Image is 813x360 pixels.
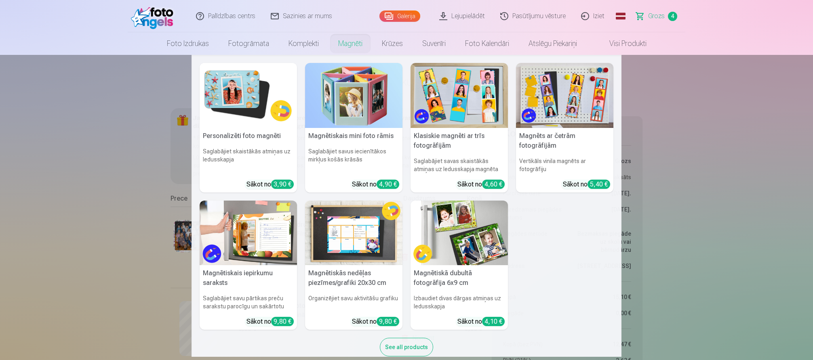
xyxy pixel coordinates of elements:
h5: Klasiskie magnēti ar trīs fotogrāfijām [411,128,508,154]
a: Klasiskie magnēti ar trīs fotogrāfijāmKlasiskie magnēti ar trīs fotogrāfijāmSaglabājiet savas ska... [411,63,508,193]
div: See all products [380,338,433,356]
span: 4 [668,12,677,21]
a: Atslēgu piekariņi [519,32,587,55]
a: Krūzes [372,32,413,55]
div: 9,80 € [271,317,294,326]
div: 5,40 € [588,180,610,189]
a: Magnēti [329,32,372,55]
a: Komplekti [279,32,329,55]
h5: Personalizēti foto magnēti [200,128,297,144]
a: Magnēts ar četrām fotogrāfijāmMagnēts ar četrām fotogrāfijāmVertikāls vinila magnēts ar fotogrāfi... [516,63,613,193]
a: Magnētiskā dubultā fotogrāfija 6x9 cmMagnētiskā dubultā fotogrāfija 6x9 cmIzbaudiet divas dārgas ... [411,201,508,330]
h6: Organizējiet savu aktivitāšu grafiku [305,291,402,314]
h5: Magnēts ar četrām fotogrāfijām [516,128,613,154]
h6: Saglabājiet skaistākās atmiņas uz ledusskapja [200,144,297,176]
h6: Saglabājiet savas skaistākās atmiņas uz ledusskapja magnēta [411,154,508,176]
a: Magnētiskās nedēļas piezīmes/grafiki 20x30 cmMagnētiskās nedēļas piezīmes/grafiki 20x30 cmOrganiz... [305,201,402,330]
h5: Magnētiskās nedēļas piezīmes/grafiki 20x30 cm [305,265,402,291]
a: Personalizēti foto magnētiPersonalizēti foto magnētiSaglabājiet skaistākās atmiņas uz ledusskapja... [200,63,297,193]
h5: Magnētiskais mini foto rāmis [305,128,402,144]
a: Visi produkti [587,32,656,55]
div: Sākot no [246,317,294,327]
a: See all products [380,342,433,351]
a: Galerija [379,10,420,22]
h6: Vertikāls vinila magnēts ar fotogrāfiju [516,154,613,176]
img: Personalizēti foto magnēti [200,63,297,128]
div: Sākot no [352,317,399,327]
img: Klasiskie magnēti ar trīs fotogrāfijām [411,63,508,128]
img: Magnētiskā dubultā fotogrāfija 6x9 cm [411,201,508,266]
a: Foto kalendāri [455,32,519,55]
h6: Saglabājiet savu pārtikas preču sarakstu parocīgu un sakārtotu [200,291,297,314]
a: Foto izdrukas [157,32,219,55]
div: 4,10 € [482,317,505,326]
a: Magnētiskais iepirkumu sarakstsMagnētiskais iepirkumu sarakstsSaglabājiet savu pārtikas preču sar... [200,201,297,330]
h5: Magnētiskā dubultā fotogrāfija 6x9 cm [411,265,508,291]
div: 3,90 € [271,180,294,189]
div: Sākot no [246,180,294,189]
div: 9,80 € [377,317,399,326]
img: Magnētiskās nedēļas piezīmes/grafiki 20x30 cm [305,201,402,266]
img: /fa1 [131,3,177,29]
div: Sākot no [563,180,610,189]
div: 4,60 € [482,180,505,189]
div: Sākot no [352,180,399,189]
img: Magnētiskais mini foto rāmis [305,63,402,128]
h5: Magnētiskais iepirkumu saraksts [200,265,297,291]
a: Magnētiskais mini foto rāmisMagnētiskais mini foto rāmisSaglabājiet savus iecienītākos mirkļus ko... [305,63,402,193]
a: Fotogrāmata [219,32,279,55]
img: Magnētiskais iepirkumu saraksts [200,201,297,266]
div: Sākot no [457,180,505,189]
h6: Izbaudiet divas dārgas atmiņas uz ledusskapja [411,291,508,314]
h6: Saglabājiet savus iecienītākos mirkļus košās krāsās [305,144,402,176]
img: Magnēts ar četrām fotogrāfijām [516,63,613,128]
a: Suvenīri [413,32,455,55]
div: 4,90 € [377,180,399,189]
div: Sākot no [457,317,505,327]
span: Grozs [648,11,665,21]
